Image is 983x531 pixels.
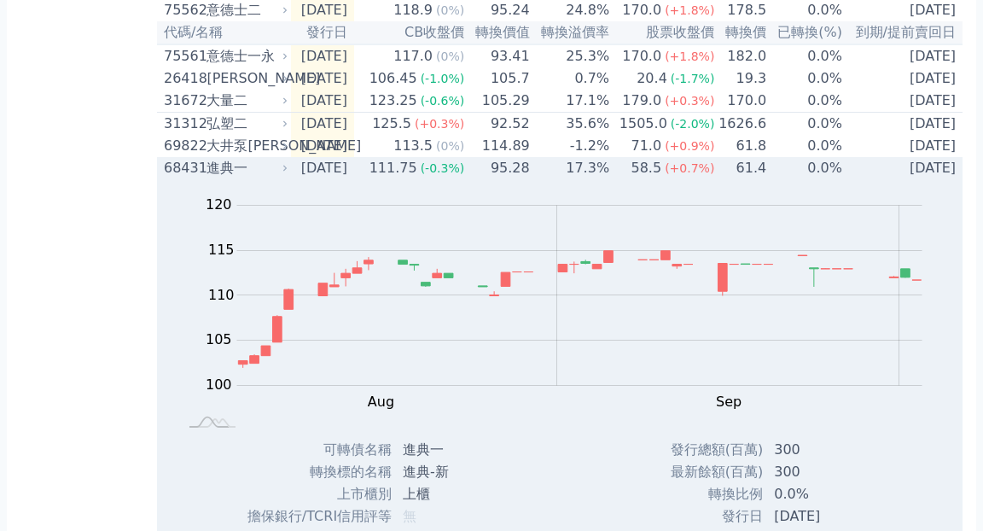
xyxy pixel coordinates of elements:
[767,157,843,179] td: 0.0%
[206,68,284,89] div: [PERSON_NAME]
[531,90,610,113] td: 17.1%
[465,157,531,179] td: 95.28
[291,113,354,136] td: [DATE]
[465,113,531,136] td: 92.52
[665,50,714,63] span: (+1.8%)
[716,394,742,410] tspan: Sep
[164,46,202,67] div: 75561
[206,196,232,213] tspan: 120
[531,44,610,67] td: 25.3%
[465,21,531,44] th: 轉換價值
[843,90,963,113] td: [DATE]
[421,94,465,108] span: (-0.6%)
[227,483,393,505] td: 上市櫃別
[653,505,764,528] td: 發行日
[164,90,202,111] div: 31672
[843,135,963,157] td: [DATE]
[665,161,714,175] span: (+0.7%)
[531,21,610,44] th: 轉換溢價率
[715,157,767,179] td: 61.4
[465,135,531,157] td: 114.89
[715,44,767,67] td: 182.0
[633,68,671,89] div: 20.4
[616,114,671,134] div: 1505.0
[531,135,610,157] td: -1.2%
[366,90,421,111] div: 123.25
[393,483,515,505] td: 上櫃
[206,90,284,111] div: 大量二
[369,114,415,134] div: 125.5
[291,21,354,44] th: 發行日
[208,242,235,258] tspan: 115
[227,505,393,528] td: 擔保銀行/TCRI信用評等
[628,158,666,178] div: 58.5
[653,461,764,483] td: 最新餘額(百萬)
[764,505,893,528] td: [DATE]
[291,135,354,157] td: [DATE]
[206,376,232,393] tspan: 100
[767,113,843,136] td: 0.0%
[291,157,354,179] td: [DATE]
[208,287,235,303] tspan: 110
[436,139,464,153] span: (0%)
[206,114,284,134] div: 弘塑二
[227,439,393,461] td: 可轉債名稱
[715,21,767,44] th: 轉換價
[764,461,893,483] td: 300
[291,90,354,113] td: [DATE]
[671,72,715,85] span: (-1.7%)
[665,94,714,108] span: (+0.3%)
[843,44,963,67] td: [DATE]
[628,136,666,156] div: 71.0
[390,46,436,67] div: 117.0
[715,90,767,113] td: 170.0
[653,439,764,461] td: 發行總額(百萬)
[227,461,393,483] td: 轉換標的名稱
[665,3,714,17] span: (+1.8%)
[291,67,354,90] td: [DATE]
[531,113,610,136] td: 35.6%
[610,21,715,44] th: 股票收盤價
[767,21,843,44] th: 已轉換(%)
[206,136,284,156] div: 大井泵[PERSON_NAME]
[843,21,963,44] th: 到期/提前賣回日
[767,135,843,157] td: 0.0%
[531,67,610,90] td: 0.7%
[465,67,531,90] td: 105.7
[206,158,284,178] div: 進典一
[843,113,963,136] td: [DATE]
[465,90,531,113] td: 105.29
[368,394,394,410] tspan: Aug
[767,90,843,113] td: 0.0%
[366,68,421,89] div: 106.45
[843,157,963,179] td: [DATE]
[164,114,202,134] div: 31312
[164,136,202,156] div: 69822
[764,439,893,461] td: 300
[531,157,610,179] td: 17.3%
[671,117,715,131] span: (-2.0%)
[436,50,464,63] span: (0%)
[619,90,665,111] div: 179.0
[421,72,465,85] span: (-1.0%)
[354,21,465,44] th: CB收盤價
[164,68,202,89] div: 26418
[164,158,202,178] div: 68431
[421,161,465,175] span: (-0.3%)
[465,44,531,67] td: 93.41
[715,67,767,90] td: 19.3
[393,439,515,461] td: 進典一
[767,67,843,90] td: 0.0%
[843,67,963,90] td: [DATE]
[390,136,436,156] div: 113.5
[665,139,714,153] span: (+0.9%)
[415,117,464,131] span: (+0.3%)
[206,46,284,67] div: 意德士一永
[403,508,416,524] span: 無
[764,483,893,505] td: 0.0%
[366,158,421,178] div: 111.75
[206,332,232,348] tspan: 105
[767,44,843,67] td: 0.0%
[898,449,983,531] iframe: Chat Widget
[653,483,764,505] td: 轉換比例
